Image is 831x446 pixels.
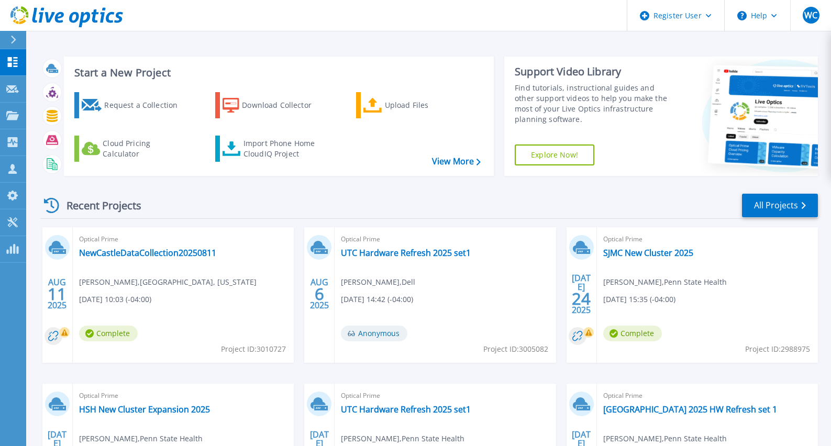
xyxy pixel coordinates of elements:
[315,289,324,298] span: 6
[341,248,471,258] a: UTC Hardware Refresh 2025 set1
[74,136,191,162] a: Cloud Pricing Calculator
[341,326,407,341] span: Anonymous
[603,390,812,402] span: Optical Prime
[341,390,549,402] span: Optical Prime
[341,233,549,245] span: Optical Prime
[79,326,138,341] span: Complete
[603,433,727,444] span: [PERSON_NAME] , Penn State Health
[603,326,662,341] span: Complete
[483,343,548,355] span: Project ID: 3005082
[79,433,203,444] span: [PERSON_NAME] , Penn State Health
[104,95,188,116] div: Request a Collection
[47,275,67,313] div: AUG 2025
[432,157,481,166] a: View More
[309,275,329,313] div: AUG 2025
[74,92,191,118] a: Request a Collection
[356,92,473,118] a: Upload Files
[215,92,332,118] a: Download Collector
[745,343,810,355] span: Project ID: 2988975
[804,11,817,19] span: WC
[79,294,151,305] span: [DATE] 10:03 (-04:00)
[74,67,480,79] h3: Start a New Project
[603,248,693,258] a: SJMC New Cluster 2025
[48,289,67,298] span: 11
[515,144,594,165] a: Explore Now!
[79,404,210,415] a: HSH New Cluster Expansion 2025
[79,276,257,288] span: [PERSON_NAME] , [GEOGRAPHIC_DATA], [US_STATE]
[79,390,287,402] span: Optical Prime
[603,276,727,288] span: [PERSON_NAME] , Penn State Health
[603,294,675,305] span: [DATE] 15:35 (-04:00)
[572,294,591,303] span: 24
[603,404,777,415] a: [GEOGRAPHIC_DATA] 2025 HW Refresh set 1
[242,95,326,116] div: Download Collector
[742,194,818,217] a: All Projects
[385,95,469,116] div: Upload Files
[515,65,673,79] div: Support Video Library
[243,138,325,159] div: Import Phone Home CloudIQ Project
[79,233,287,245] span: Optical Prime
[341,276,415,288] span: [PERSON_NAME] , Dell
[341,294,413,305] span: [DATE] 14:42 (-04:00)
[515,83,673,125] div: Find tutorials, instructional guides and other support videos to help you make the most of your L...
[341,404,471,415] a: UTC Hardware Refresh 2025 set1
[603,233,812,245] span: Optical Prime
[79,248,216,258] a: NewCastleDataCollection20250811
[103,138,186,159] div: Cloud Pricing Calculator
[341,433,464,444] span: [PERSON_NAME] , Penn State Health
[40,193,156,218] div: Recent Projects
[221,343,286,355] span: Project ID: 3010727
[571,275,591,313] div: [DATE] 2025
